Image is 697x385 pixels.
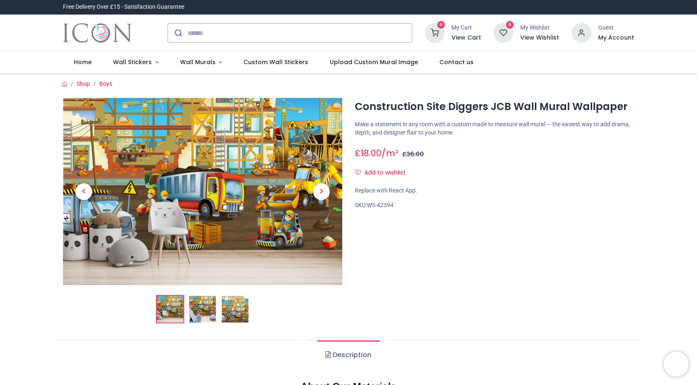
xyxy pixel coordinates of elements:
i: Add to wishlist [355,170,361,175]
span: Custom Wall Stickers [243,58,308,66]
div: Free Delivery Over £15 - Satisfaction Guarantee [63,3,184,11]
sup: 0 [506,21,514,29]
span: Wall Stickers [113,58,152,66]
a: 0 [425,29,445,36]
a: View Cart [451,34,481,42]
h1: Construction Site Diggers JCB Wall Mural Wallpaper [355,100,634,114]
a: Shop [77,80,90,87]
a: Boys [99,80,112,87]
img: Construction Site Diggers JCB Wall Mural Wallpaper [157,296,183,322]
img: Icon Wall Stickers [63,21,132,45]
button: Submit [168,24,188,42]
span: Upload Custom Mural Image [330,58,418,66]
div: Guest [598,24,634,32]
img: WS-42394-02 [189,296,216,322]
a: My Account [598,34,634,42]
img: Construction Site Diggers JCB Wall Mural Wallpaper [63,98,342,285]
div: My Wishlist [520,24,559,32]
button: Add to wishlistAdd to wishlist [355,166,413,180]
a: Wall Stickers [102,52,169,73]
span: Contact us [439,58,474,66]
span: Next [313,183,330,200]
iframe: Brevo live chat [664,352,689,377]
span: /m² [381,147,399,159]
span: £ [355,147,381,159]
a: View Wishlist [520,34,559,42]
a: Wall Murals [169,52,233,73]
span: Home [74,58,92,66]
span: £ [402,150,424,158]
iframe: Customer reviews powered by Trustpilot [459,3,634,11]
div: My Cart [451,24,481,32]
img: WS-42394-03 [222,296,248,322]
p: Make a statement in any room with a custom made to measure wall mural — the easiest way to add dr... [355,120,634,137]
div: Replace with React App. [355,187,634,195]
a: Previous [63,126,105,257]
span: WS-42394 [367,202,394,208]
sup: 0 [437,21,445,29]
span: Previous [75,183,92,200]
span: Wall Murals [180,58,216,66]
div: SKU: [355,201,634,210]
a: 0 [494,29,514,36]
span: 18.00 [361,147,381,159]
a: Logo of Icon Wall Stickers [63,21,132,45]
a: Description [317,340,379,370]
a: Next [301,126,342,257]
span: 36.00 [406,150,424,158]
